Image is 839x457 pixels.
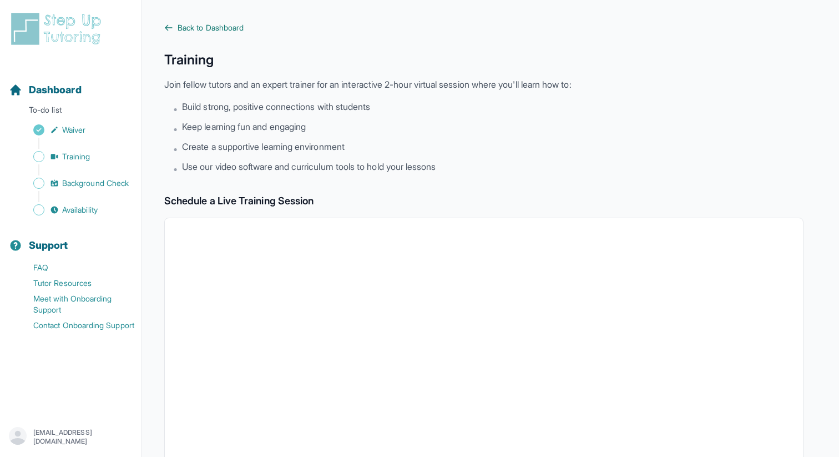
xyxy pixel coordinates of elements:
[182,120,306,133] span: Keep learning fun and engaging
[33,428,133,446] p: [EMAIL_ADDRESS][DOMAIN_NAME]
[29,82,82,98] span: Dashboard
[62,178,129,189] span: Background Check
[164,193,803,209] h2: Schedule a Live Training Session
[29,238,68,253] span: Support
[9,82,82,98] a: Dashboard
[9,260,141,275] a: FAQ
[164,78,803,91] p: Join fellow tutors and an expert trainer for an interactive 2-hour virtual session where you'll l...
[62,124,85,135] span: Waiver
[173,122,178,135] span: •
[164,22,803,33] a: Back to Dashboard
[4,220,137,258] button: Support
[62,151,90,162] span: Training
[9,122,141,138] a: Waiver
[173,162,178,175] span: •
[182,160,436,173] span: Use our video software and curriculum tools to hold your lessons
[9,275,141,291] a: Tutor Resources
[178,22,244,33] span: Back to Dashboard
[173,142,178,155] span: •
[4,104,137,120] p: To-do list
[9,11,108,47] img: logo
[9,318,141,333] a: Contact Onboarding Support
[9,149,141,164] a: Training
[9,175,141,191] a: Background Check
[9,202,141,218] a: Availability
[182,100,370,113] span: Build strong, positive connections with students
[62,204,98,215] span: Availability
[4,64,137,102] button: Dashboard
[164,51,803,69] h1: Training
[9,291,141,318] a: Meet with Onboarding Support
[9,427,133,447] button: [EMAIL_ADDRESS][DOMAIN_NAME]
[173,102,178,115] span: •
[182,140,345,153] span: Create a supportive learning environment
